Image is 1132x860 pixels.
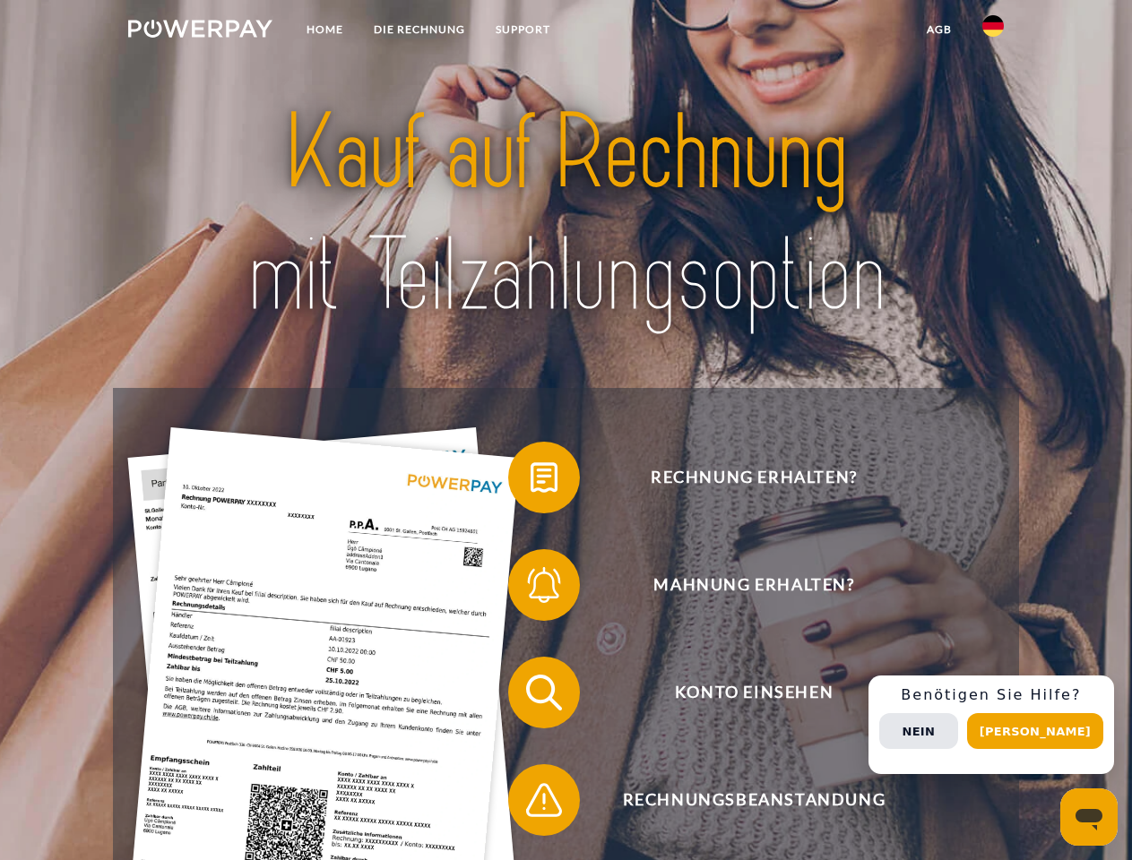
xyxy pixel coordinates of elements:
a: SUPPORT [480,13,566,46]
button: [PERSON_NAME] [967,713,1103,749]
span: Rechnung erhalten? [534,442,973,513]
img: qb_warning.svg [522,778,566,822]
a: agb [912,13,967,46]
iframe: Schaltfläche zum Öffnen des Messaging-Fensters [1060,788,1118,846]
img: qb_bell.svg [522,563,566,607]
span: Konto einsehen [534,657,973,728]
img: qb_search.svg [522,670,566,715]
a: Home [291,13,359,46]
img: title-powerpay_de.svg [171,86,961,343]
img: de [982,15,1004,37]
img: qb_bill.svg [522,455,566,500]
button: Nein [879,713,958,749]
button: Konto einsehen [508,657,974,728]
span: Mahnung erhalten? [534,549,973,621]
img: logo-powerpay-white.svg [128,20,272,38]
a: DIE RECHNUNG [359,13,480,46]
div: Schnellhilfe [868,675,1114,774]
span: Rechnungsbeanstandung [534,764,973,836]
button: Rechnungsbeanstandung [508,764,974,836]
h3: Benötigen Sie Hilfe? [879,686,1103,704]
button: Mahnung erhalten? [508,549,974,621]
button: Rechnung erhalten? [508,442,974,513]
